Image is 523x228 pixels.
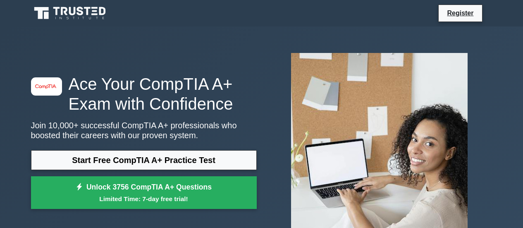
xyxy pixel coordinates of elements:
a: Unlock 3756 CompTIA A+ QuestionsLimited Time: 7-day free trial! [31,176,257,209]
h1: Ace Your CompTIA A+ Exam with Confidence [31,74,257,114]
a: Start Free CompTIA A+ Practice Test [31,150,257,170]
a: Register [442,8,478,18]
p: Join 10,000+ successful CompTIA A+ professionals who boosted their careers with our proven system. [31,120,257,140]
small: Limited Time: 7-day free trial! [41,194,246,204]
